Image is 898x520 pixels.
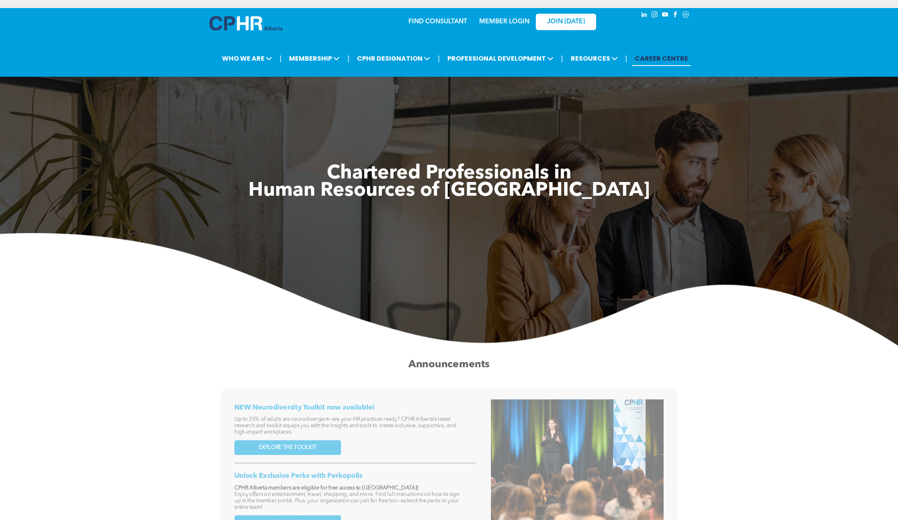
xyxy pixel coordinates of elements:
[259,444,317,450] span: EXPLORE THE TOOLKIT
[660,10,669,21] a: youtube
[650,10,659,21] a: instagram
[681,10,690,21] a: Social network
[234,473,363,479] span: Unlock Exclusive Perks with Perkopolis
[632,51,691,66] a: CAREER CENTRE
[547,18,585,26] span: JOIN [DATE]
[248,181,650,201] span: Human Resources of [GEOGRAPHIC_DATA]
[234,404,375,411] span: NEW Neurodiversity Toolkit now available!
[234,491,459,510] span: Enjoy offers on entertainment, travel, shopping, and more. Find full instructions on how to sign ...
[327,164,572,183] span: Chartered Professionals in
[234,416,456,435] span: Up to 25% of adults are neurodivergent—are your HR practices ready? CPHR Alberta’s latest researc...
[234,440,341,455] a: EXPLORE THE TOOLKIT
[280,50,282,67] li: |
[671,10,680,21] a: facebook
[287,51,342,66] span: MEMBERSHIP
[408,359,490,370] span: Announcements
[408,18,467,25] a: FIND CONSULTANT
[568,51,620,66] span: RESOURCES
[479,18,529,25] a: MEMBER LOGIN
[438,50,440,67] li: |
[625,50,627,67] li: |
[445,51,556,66] span: PROFESSIONAL DEVELOPMENT
[536,14,596,30] a: JOIN [DATE]
[209,16,283,31] img: A blue and white logo for cp alberta
[219,51,275,66] span: WHO WE ARE
[234,485,419,490] strong: CPHR Alberta members are eligible for free access to [GEOGRAPHIC_DATA]!
[347,50,349,67] li: |
[561,50,563,67] li: |
[355,51,433,66] span: CPHR DESIGNATION
[640,10,648,21] a: linkedin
